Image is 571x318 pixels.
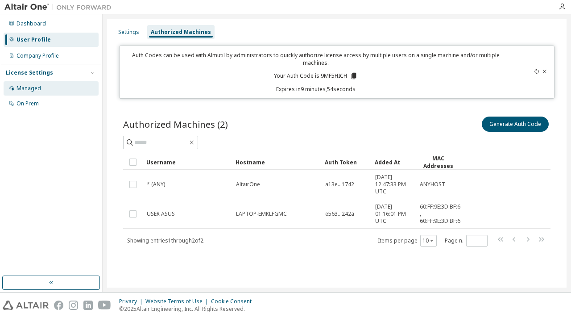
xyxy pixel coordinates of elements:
span: a13e...1742 [325,181,354,188]
p: Expires in 9 minutes, 54 seconds [125,85,506,93]
div: Cookie Consent [211,298,257,305]
div: Website Terms of Use [145,298,211,305]
span: * (ANY) [147,181,165,188]
p: © 2025 Altair Engineering, Inc. All Rights Reserved. [119,305,257,313]
img: linkedin.svg [83,301,93,310]
span: Page n. [445,235,488,247]
span: [DATE] 01:16:01 PM UTC [375,203,412,225]
div: Authorized Machines [151,29,211,36]
span: AltairOne [236,181,260,188]
div: License Settings [6,69,53,76]
button: 10 [422,237,434,244]
div: MAC Addresses [419,155,457,170]
span: USER ASUS [147,210,175,218]
button: Generate Auth Code [482,117,549,132]
span: 60:FF:9E:3D:BF:6A , 60:FF:9E:3D:BF:6B [420,203,464,225]
div: Managed [17,85,41,92]
img: youtube.svg [98,301,111,310]
div: Dashboard [17,20,46,27]
span: ANYHOST [420,181,445,188]
div: On Prem [17,100,39,107]
span: Items per page [378,235,437,247]
img: altair_logo.svg [3,301,49,310]
div: Auth Token [325,155,368,169]
div: Privacy [119,298,145,305]
div: Hostname [236,155,318,169]
div: Added At [375,155,412,169]
div: Settings [118,29,139,36]
p: Your Auth Code is: 9MF5HICH [274,72,358,80]
span: [DATE] 12:47:33 PM UTC [375,174,412,195]
div: Username [146,155,228,169]
span: LAPTOP-EMKLFGMC [236,210,287,218]
div: User Profile [17,36,51,43]
span: e563...242a [325,210,354,218]
div: Company Profile [17,52,59,59]
img: instagram.svg [69,301,78,310]
span: Showing entries 1 through 2 of 2 [127,237,203,244]
span: Authorized Machines (2) [123,118,228,130]
p: Auth Codes can be used with Almutil by administrators to quickly authorize license access by mult... [125,51,506,67]
img: facebook.svg [54,301,63,310]
img: Altair One [4,3,116,12]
